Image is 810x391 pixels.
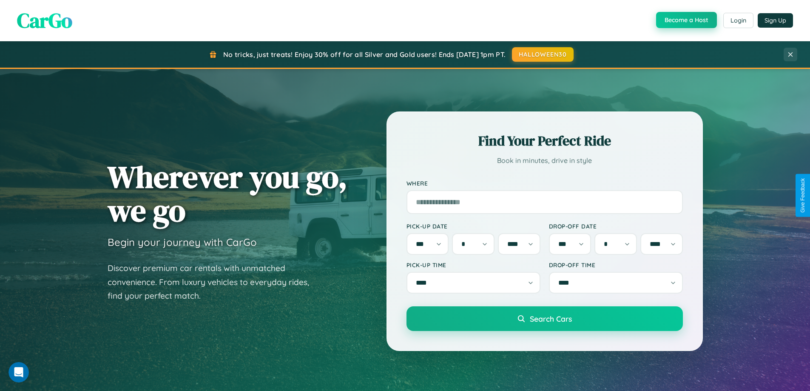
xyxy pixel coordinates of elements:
div: Give Feedback [800,178,806,213]
button: Sign Up [758,13,793,28]
span: Search Cars [530,314,572,323]
label: Drop-off Date [549,223,683,230]
h3: Begin your journey with CarGo [108,236,257,248]
button: Search Cars [406,306,683,331]
label: Pick-up Time [406,261,540,268]
span: CarGo [17,6,72,34]
button: Login [723,13,753,28]
button: HALLOWEEN30 [512,47,574,62]
span: No tricks, just treats! Enjoy 30% off for all Silver and Gold users! Ends [DATE] 1pm PT. [223,50,506,59]
label: Pick-up Date [406,223,540,230]
label: Where [406,180,683,187]
h2: Find Your Perfect Ride [406,131,683,150]
p: Discover premium car rentals with unmatched convenience. From luxury vehicles to everyday rides, ... [108,261,320,303]
iframe: Intercom live chat [9,362,29,382]
button: Become a Host [656,12,717,28]
label: Drop-off Time [549,261,683,268]
p: Book in minutes, drive in style [406,154,683,167]
h1: Wherever you go, we go [108,160,347,227]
